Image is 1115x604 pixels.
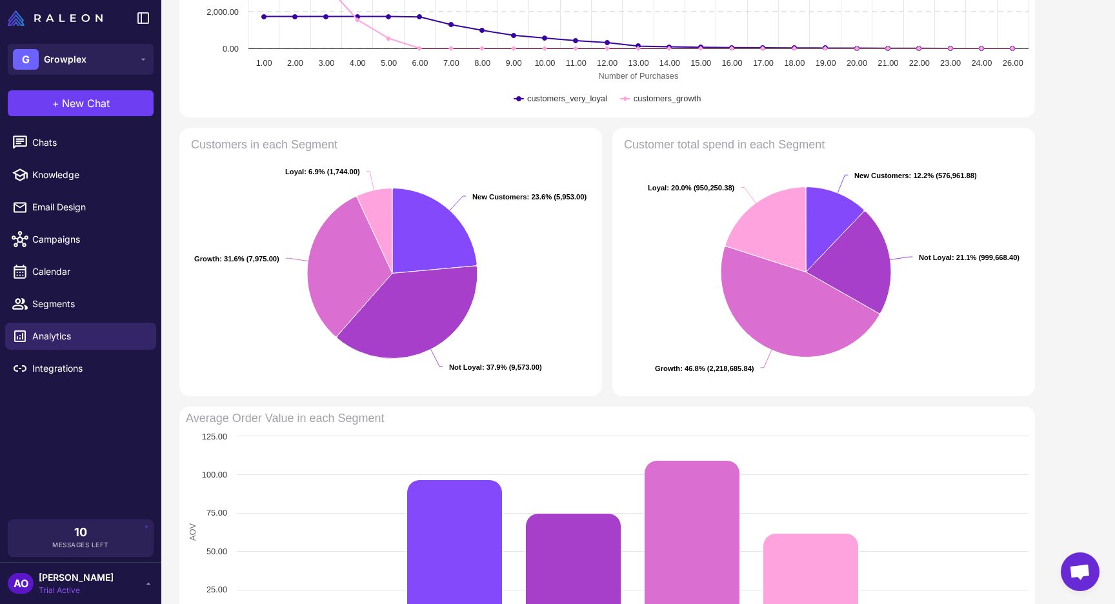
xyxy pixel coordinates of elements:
text: customers_growth [634,94,701,103]
a: Integrations [5,355,156,382]
text: 5.00 [381,58,397,68]
text: : 6.9% (1,744.00) [285,168,360,176]
text: 17.00 [753,58,774,68]
tspan: Loyal [648,184,667,192]
text: 24.00 [971,58,992,68]
text: 2,000.00 [206,7,239,17]
span: Segments [32,297,146,311]
text: 12.00 [597,58,618,68]
text: 4.00 [350,58,366,68]
text: : 21.1% (999,668.40) [919,254,1020,261]
text: 20.00 [847,58,867,68]
text: Average Order Value in each Segment [186,412,385,425]
span: Messages Left [52,540,109,550]
text: 15.00 [690,58,711,68]
button: GGrowplex [8,44,154,75]
text: 16.00 [722,58,743,68]
a: Analytics [5,323,156,350]
span: Trial Active [39,585,114,596]
text: 8.00 [474,58,490,68]
span: Integrations [32,361,146,376]
a: Knowledge [5,161,156,188]
text: Customer total spend in each Segment [624,138,825,151]
text: 10.00 [534,58,555,68]
text: Number of Purchases [599,71,679,81]
button: +New Chat [8,90,154,116]
text: 75.00 [206,508,227,518]
text: 7.00 [443,58,459,68]
span: 10 [74,527,87,538]
text: Customers in each Segment [191,138,337,151]
text: : 46.8% (2,218,685.84) [655,365,754,372]
span: Email Design [32,200,146,214]
text: 22.00 [909,58,930,68]
tspan: New Customers [472,193,527,201]
text: 11.00 [566,58,587,68]
text: 18.00 [784,58,805,68]
a: Raleon Logo [8,10,108,26]
img: Raleon Logo [8,10,103,26]
tspan: New Customers [854,172,909,179]
span: Analytics [32,329,146,343]
a: Campaigns [5,226,156,253]
text: 50.00 [206,547,227,556]
span: Growplex [44,52,86,66]
span: Campaigns [32,232,146,247]
text: 6.00 [412,58,428,68]
svg: Customer total spend in each Segment [618,133,1030,391]
text: 125.00 [202,432,227,441]
svg: Customers in each Segment [185,133,597,391]
text: : 23.6% (5,953.00) [472,193,587,201]
text: 25.00 [206,585,227,594]
text: AOV [188,523,197,540]
span: New Chat [62,96,110,111]
tspan: Not Loyal [449,363,482,371]
text: 19.00 [816,58,836,68]
div: AO [8,573,34,594]
a: Calendar [5,258,156,285]
text: : 31.6% (7,975.00) [194,255,279,263]
text: 13.00 [628,58,648,68]
text: customers_very_loyal [527,94,607,103]
text: 14.00 [659,58,680,68]
span: + [52,96,59,111]
text: 26.00 [1003,58,1023,68]
span: [PERSON_NAME] [39,570,114,585]
text: 0.00 [223,44,239,54]
text: 1.00 [256,58,272,68]
text: 2.00 [287,58,303,68]
a: Email Design [5,194,156,221]
tspan: Growth [194,255,219,263]
a: Segments [5,290,156,317]
span: Calendar [32,265,146,279]
tspan: Loyal [285,168,304,176]
span: Chats [32,136,146,150]
text: 100.00 [202,470,227,479]
tspan: Growth [655,365,680,372]
text: 9.00 [506,58,522,68]
text: 21.00 [878,58,898,68]
text: : 37.9% (9,573.00) [449,363,542,371]
div: Open chat [1061,552,1100,591]
a: Chats [5,129,156,156]
text: : 12.2% (576,961.88) [854,172,977,179]
text: : 20.0% (950,250.38) [648,184,735,192]
text: 3.00 [318,58,334,68]
text: 23.00 [940,58,961,68]
div: G [13,49,39,70]
span: Knowledge [32,168,146,182]
tspan: Not Loyal [919,254,952,261]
